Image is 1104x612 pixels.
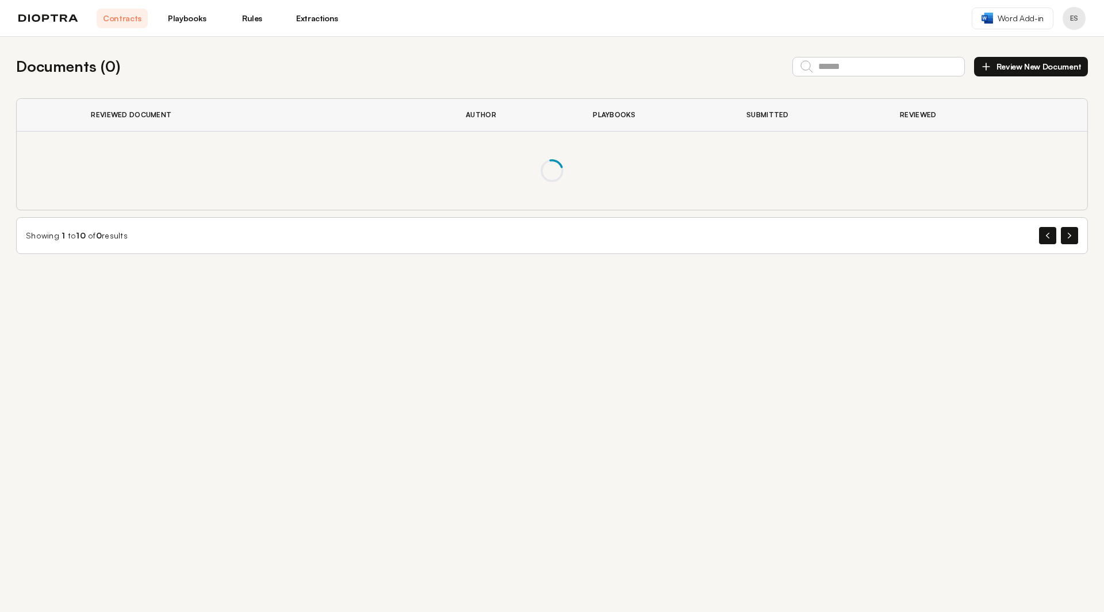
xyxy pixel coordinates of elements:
span: 0 [96,230,102,240]
a: Extractions [292,9,343,28]
th: Reviewed [886,99,1026,132]
button: Review New Document [974,57,1088,76]
button: Next [1061,227,1078,244]
img: word [982,13,993,24]
button: Profile menu [1063,7,1086,30]
a: Contracts [97,9,148,28]
th: Reviewed Document [77,99,452,132]
button: Previous [1039,227,1056,244]
th: Author [452,99,579,132]
span: Loading [540,159,563,182]
span: Word Add-in [998,13,1044,24]
span: 1 [62,230,65,240]
th: Submitted [733,99,886,132]
span: 10 [76,230,86,240]
img: logo [18,14,78,22]
div: Showing to of results [26,230,128,241]
h2: Documents ( 0 ) [16,55,120,78]
th: Playbooks [579,99,733,132]
a: Word Add-in [972,7,1053,29]
a: Rules [227,9,278,28]
a: Playbooks [162,9,213,28]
